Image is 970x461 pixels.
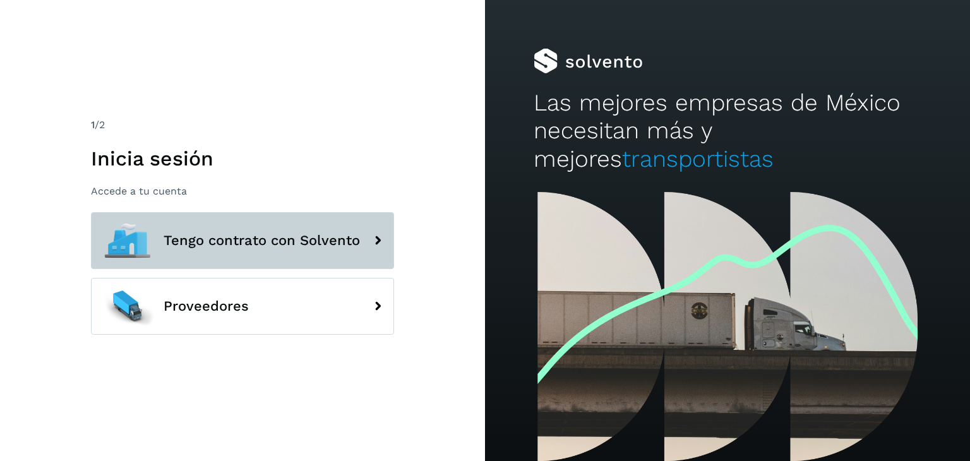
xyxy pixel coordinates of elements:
h2: Las mejores empresas de México necesitan más y mejores [534,89,921,173]
p: Accede a tu cuenta [91,185,394,197]
button: Tengo contrato con Solvento [91,212,394,269]
span: Tengo contrato con Solvento [164,233,360,248]
span: Proveedores [164,299,249,314]
span: transportistas [622,145,774,172]
div: /2 [91,117,394,133]
h1: Inicia sesión [91,147,394,171]
button: Proveedores [91,278,394,335]
span: 1 [91,119,95,131]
